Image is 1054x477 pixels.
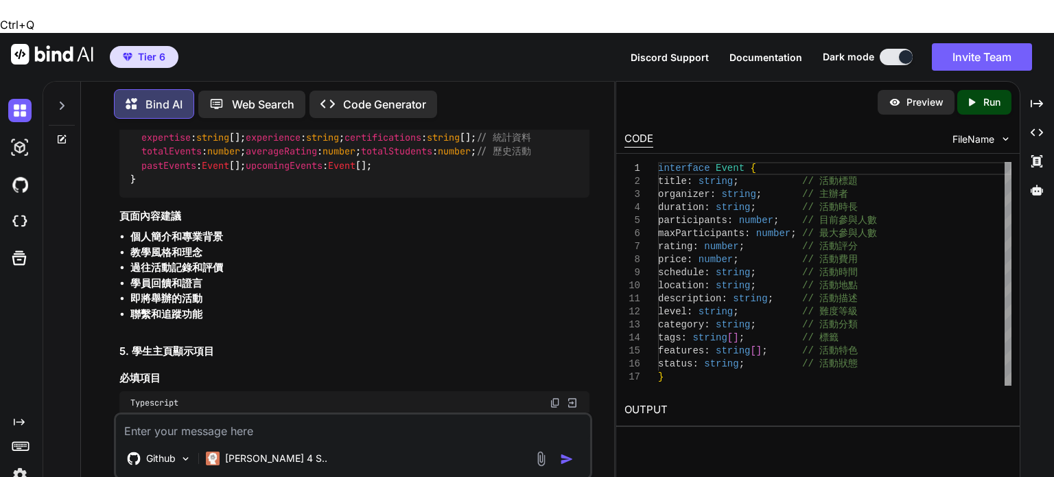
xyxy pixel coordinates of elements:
[756,345,762,356] span: ]
[279,117,295,130] span: bio
[119,344,589,360] h2: 5. 學生主頁顯示項目
[344,131,421,143] span: certifications
[624,201,640,214] div: 4
[658,345,704,356] span: features
[693,332,727,343] span: string
[624,358,640,371] div: 16
[952,132,994,146] span: FileName
[768,293,773,304] span: ;
[658,176,687,187] span: title
[704,280,710,291] span: :
[130,292,202,305] strong: 即將舉辦的活動
[773,215,779,226] span: ;
[716,163,745,174] span: Event
[624,292,640,305] div: 11
[729,51,802,63] span: Documentation
[624,214,640,227] div: 5
[710,189,716,200] span: :
[658,358,692,369] span: status
[704,345,710,356] span: :
[476,131,531,143] span: // 統計資料
[704,319,710,330] span: :
[130,102,531,187] code: { : ; : ; : ; : ; : []; : ; : []; : ; : ; : ; : []; : []; }
[323,146,355,158] span: number
[301,117,333,130] span: string
[169,117,202,130] span: string
[658,332,681,343] span: tags
[246,131,301,143] span: experience
[745,228,750,239] span: :
[658,254,687,265] span: price
[802,228,877,239] span: // 最大參與人數
[681,332,687,343] span: :
[202,159,229,172] span: Event
[739,215,773,226] span: number
[328,159,355,172] span: Event
[1000,133,1011,145] img: chevron down
[802,358,858,369] span: // 活動狀態
[196,131,229,143] span: string
[802,345,858,356] span: // 活動特色
[739,241,745,252] span: ;
[699,306,733,317] span: string
[130,246,202,259] strong: 教學風格和理念
[207,146,240,158] span: number
[733,293,767,304] span: string
[704,358,738,369] span: string
[658,319,704,330] span: category
[699,254,733,265] span: number
[751,280,756,291] span: ;
[631,51,709,63] span: Discord Support
[716,280,750,291] span: string
[616,394,1020,426] h2: OUTPUT
[361,146,432,158] span: totalStudents
[658,267,704,278] span: schedule
[693,358,699,369] span: :
[130,307,202,321] strong: 聯繫和追蹤功能
[802,202,858,213] span: // 活動時長
[802,319,858,330] span: // 活動分類
[246,159,323,172] span: upcomingEvents
[631,50,709,65] button: Discord Support
[716,345,750,356] span: string
[802,332,839,343] span: // 標籤
[658,215,727,226] span: participants
[416,117,471,130] span: // 專業資訊
[983,95,1000,109] p: Run
[8,210,32,233] img: cloudideIcon
[693,241,699,252] span: :
[240,117,273,130] span: string
[733,306,738,317] span: ;
[343,96,426,113] p: Code Generator
[716,202,750,213] span: string
[906,95,944,109] p: Preview
[932,43,1032,71] button: Invite Team
[802,241,858,252] span: // 活動評分
[802,280,858,291] span: // 活動地點
[790,228,796,239] span: ;
[8,173,32,196] img: githubDark
[704,202,710,213] span: :
[141,159,196,172] span: pastEvents
[733,254,738,265] span: ;
[823,50,874,64] span: Dark mode
[8,99,32,122] img: darkChat
[658,371,664,382] span: }
[8,136,32,159] img: darkAi-studio
[802,293,858,304] span: // 活動描述
[699,176,733,187] span: string
[110,46,178,68] button: premiumTier 6
[624,318,640,331] div: 13
[123,53,132,61] img: premium
[751,319,756,330] span: ;
[739,358,745,369] span: ;
[11,44,93,65] img: Bind AI
[756,189,762,200] span: ;
[704,267,710,278] span: :
[141,146,202,158] span: totalEvents
[138,50,165,64] span: Tier 6
[624,240,640,253] div: 7
[733,332,738,343] span: ]
[762,345,767,356] span: ;
[119,209,589,224] h3: 頁面內容建議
